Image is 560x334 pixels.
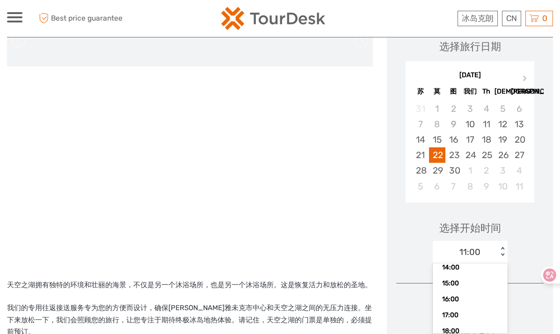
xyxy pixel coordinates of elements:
font: Best price guarantee [51,13,123,23]
div: 选择 2025 年 10 月 5 日星期日 [412,179,429,194]
div: 选择 2025 年 10 月 10 日星期五 [495,179,511,194]
div: 11:00 [459,246,480,258]
div: 选择 2025 年 9 月 12 日星期五 [495,116,511,132]
div: 选择 星期一， 九月 15th， 2025 [429,132,445,147]
div: 16:00 [437,291,503,307]
div: 选择 星期一， 九月 29th， 2025 [429,163,445,178]
div: 选择 2025 年 10 月 11 日星期六 [511,179,527,194]
div: < > [498,247,506,257]
div: 选择 2025 年 10 月 1 日星期三 [462,163,478,178]
button: 下个月 [518,73,533,88]
div: 莫 [429,85,445,98]
span: 0 [541,14,549,23]
div: 2025 年 9 月 7 日星期日不可用 [412,116,429,132]
div: 选择 2025 年 10 月 6 日星期一 [429,179,445,194]
div: 选择 2025 年 9 月 30 日星期二 [445,163,462,178]
font: CN [506,14,517,23]
div: 选择 2025 年 10 月 2 日星期四 [478,163,495,178]
p: 我们现在不在。请稍后再回来查看！ [13,16,106,25]
div: [DEMOGRAPHIC_DATA] [495,85,511,98]
div: 选择旅行日期 [439,39,501,54]
span: 选择开始时间 [439,221,501,235]
div: 选择 2025 年 9 月 18 日星期四 [478,132,495,147]
div: Th [478,85,495,98]
div: [PERSON_NAME] [511,85,527,98]
div: 选择 星期三， 九月 10th， 2025 [462,116,478,132]
div: 选择 2025 年 9 月 14 日星期日 [412,132,429,147]
div: 2025-09 月 [408,101,531,194]
div: 选择 2025 年 9 月 17 日星期三 [462,132,478,147]
div: 选择 星期三， 九月 24th， 2025 [462,147,478,163]
div: 不可用 2025 年 9 月 6 日星期六 [511,101,527,116]
img: 120-15d4194f-c635-41b9-a512-a3cb382bfb57_logo_small.png [221,7,325,30]
div: 选择 2025 年 9 月 25 日星期四 [478,147,495,163]
div: 14:00 [437,260,503,276]
div: 图 [445,85,462,98]
div: 我们 [462,85,478,98]
div: 不可用 2025 年 9 月 4 日星期四 [478,101,495,116]
div: 选择 2025 年 10 月 7 日星期二 [445,179,462,194]
div: 选择 2025 年 9 月 27 日星期六 [511,147,527,163]
div: 不可用 2025 年 9 月 9 日星期二 [445,116,462,132]
div: [DATE] [406,71,534,80]
div: 选择 2025 年 9 月 28 日星期日 [412,163,429,178]
div: 17:00 [437,307,503,323]
div: 选择 2025 年 10 月 8 日星期三 [462,179,478,194]
div: 选择 2025 年 9 月 23 日星期二 [445,147,462,163]
div: 不可用 2025 年 9 月 2 日星期二 [445,101,462,116]
div: 选择 2025 年 10 月 3 日星期五 [495,163,511,178]
div: 不可用 2025 年 9 月 3 日星期三 [462,101,478,116]
div: 15:00 [437,276,503,291]
div: 选择 2025 年 9 月 26 日星期五 [495,147,511,163]
div: 选择 2025 年 9 月 13 日星期六 [511,116,527,132]
div: 选择 2025 年 9 月 21 日星期日 [412,147,429,163]
div: 选择 2025 年 9 月 16 日星期二 [445,132,462,147]
button: 打开 LiveChat 聊天小部件 [108,15,119,26]
div: 选择 2025 年 9 月 20 日星期六 [511,132,527,147]
div: 选择 2025 年 9 月 22 日星期一 [429,147,445,163]
div: 选择 2025 年 9 月 19 日星期五 [495,132,511,147]
span: 冰岛克朗 [462,14,494,23]
div: 选择 2025 年 10 月 9 日星期四 [478,179,495,194]
div: 2025 年 8 月 31 日星期日不可用 [412,101,429,116]
div: 2025 年 9 月 5 日星期五不可用 [495,101,511,116]
p: 天空之湖拥有独特的环境和壮丽的海景，不仅是另一个沐浴场所，也是另一个沐浴场所。这是恢复活力和放松的圣地。 [7,279,373,291]
div: 2025 年 9 月 1 日星期一不可用 [429,101,445,116]
div: 选择 2025 年 9 月 11 日星期四 [478,116,495,132]
div: 选择 2025 年 10 月 4 日星期六 [511,163,527,178]
div: 2025 年 9 月 8 日星期一不可用 [429,116,445,132]
div: 苏 [412,85,429,98]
